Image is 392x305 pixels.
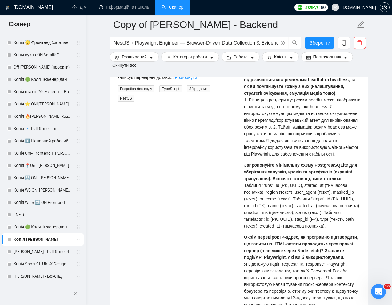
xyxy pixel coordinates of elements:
[14,184,72,196] a: Копія WS ON! [PERSON_NAME]/ React Native
[162,5,184,10] a: пошукСканер
[305,37,334,49] button: Зберегти
[354,40,366,46] span: видалити
[76,40,81,45] span: власник
[380,2,390,12] button: налаштування
[313,54,341,59] font: Постачальник
[14,221,72,233] a: Копія 🟢 Коля. Інженер даних - загальний
[161,52,219,62] button: бариКатегорія роботикарет вниз
[76,126,81,131] span: власник
[14,233,72,246] a: Копія [PERSON_NAME]
[76,237,81,242] span: власник
[14,5,53,10] font: [DOMAIN_NAME]
[73,291,79,297] span: подвійний лівий
[371,284,386,299] iframe: Живий чат у інтеркомі
[380,5,390,10] a: налаштування
[306,55,311,60] span: посвідчення особи
[338,40,350,46] span: копія
[76,225,81,230] span: власник
[115,55,119,60] span: налаштування
[310,40,330,46] font: Зберегти
[76,151,81,156] span: власник
[244,97,361,156] font: 1. Різниця в рендерингу: режим headful може відображати шрифти та медіа по-різному, ніж headless....
[76,53,81,57] span: власник
[76,102,81,107] span: власник
[267,55,272,60] span: користувач
[234,54,248,59] font: Робота
[114,39,278,47] input: Пошук вакансій для фрілансерів...
[14,246,72,258] a: [PERSON_NAME] - Full-Stack dev
[76,65,81,70] span: власник
[14,209,72,221] a: (.NET)
[118,55,231,80] font: # Про проєкт Ми створюємо монолітний внутрішній інструмент, який виконує автоматизовані браузером...
[14,86,72,98] a: Копія статті "Увімкнено" - Вадим. Інженер даних - Загальний
[338,37,350,49] button: копія
[244,183,360,228] font: Таблиця "runs": id (PK, UUID), started_at (тимчасова позначка), region (текст), user_agent (текст...
[250,55,254,60] span: карет вниз
[76,77,81,82] span: власник
[274,54,287,59] font: Клієнт
[281,41,285,45] span: інфо-коло
[385,284,390,288] font: 10
[343,55,348,60] span: карет вниз
[14,98,72,110] a: Копія ⭐️ ON! [PERSON_NAME]
[357,21,365,29] span: редагувати
[301,52,353,62] button: посвідчення особиПостачальниккарет вниз
[244,235,358,260] font: Окрім перевірок IP-адрес, як програмно підтвердити, що запити на HTML/активи проходять через прок...
[227,55,231,60] span: папка
[14,270,72,283] a: [PERSON_NAME] - Бекенд
[14,172,72,184] a: Копія 🔛 ON | [PERSON_NAME] | Фронтенд/React
[14,135,72,147] a: Копія 1️⃣ Неповний робочий день - Повний робочий день [PERSON_NAME]
[14,258,72,270] a: Копія Short CL UI/UX Design - [GEOGRAPHIC_DATA]
[110,52,159,62] button: налаштуванняРозширенийкарет вниз
[76,89,81,94] span: власник
[14,123,72,135] a: Копія 🔹 Full-Stack Illia
[304,5,320,10] font: З'єднує:
[9,20,30,28] font: Сканер
[14,61,72,73] a: Off [PERSON_NAME] (проекти)
[298,5,302,10] img: upwork-logo.png
[76,163,81,168] span: власник
[14,73,72,86] a: Копія 🟢 Коля. Інженер даних - загальний
[99,5,149,10] a: панель приладівІнформаційна панель
[76,212,81,217] span: власник
[76,262,81,267] span: власник
[166,55,171,60] span: бари
[76,139,81,144] span: власник
[76,188,81,193] span: власник
[210,55,214,60] span: карет вниз
[380,5,389,10] span: налаштування
[289,55,294,60] span: карет вниз
[149,55,154,60] span: карет вниз
[76,176,81,180] span: власник
[321,5,326,10] font: 80
[76,200,81,205] span: власник
[289,37,301,49] button: пошук
[222,52,260,62] button: папкаРоботакарет вниз
[170,75,174,80] font: ...
[122,54,147,59] font: Розширений
[262,52,299,62] button: користувачКлієнткарет вниз
[14,196,72,209] a: Копія W - S 🔛 ON Frontend - [PERSON_NAME] | React
[112,63,137,68] font: Скинути все
[76,274,81,279] span: власник
[14,37,72,49] a: Копія 😇 Фронтенд (загальний) | 25+ | [PERSON_NAME]
[289,40,301,46] span: пошук
[333,5,338,10] span: користувач
[14,110,72,123] a: Копія 🔥[PERSON_NAME] React General
[14,160,72,172] a: Копія 📍On - [PERSON_NAME] General
[354,37,366,49] button: видалити
[162,87,179,91] font: TypeScript
[14,147,72,160] a: Копія On!- Frontend | [PERSON_NAME]
[76,249,81,254] span: власник
[175,75,197,80] a: Розгорнути
[120,96,132,101] font: NestJS
[72,5,86,10] a: дімДім
[173,54,207,59] font: Категорія роботи
[14,49,72,61] a: Копія вузла ON-Vatalik Y.
[244,163,357,181] font: Запропонуйте мінімальну схему Postgres/SQLite для зберігання запусків, кроків та артефактів (екра...
[120,87,152,91] font: Розробка бек-енду
[113,17,356,32] input: Назва сканера...
[342,5,376,10] font: [DOMAIN_NAME]
[5,3,10,13] img: логотип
